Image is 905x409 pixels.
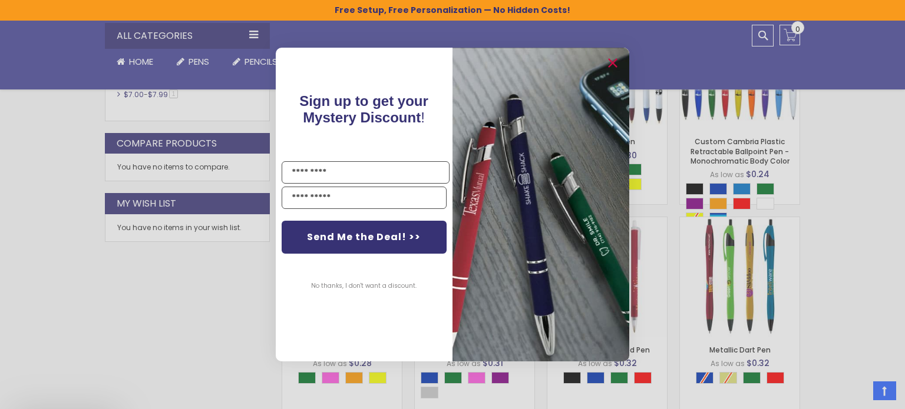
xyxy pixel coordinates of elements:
img: pop-up-image [452,48,629,361]
button: Send Me the Deal! >> [282,221,447,254]
iframe: Google Customer Reviews [808,377,905,409]
button: No thanks, I don't want a discount. [306,271,423,301]
span: Sign up to get your Mystery Discount [300,93,429,125]
span: ! [300,93,429,125]
button: Close dialog [603,54,622,72]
